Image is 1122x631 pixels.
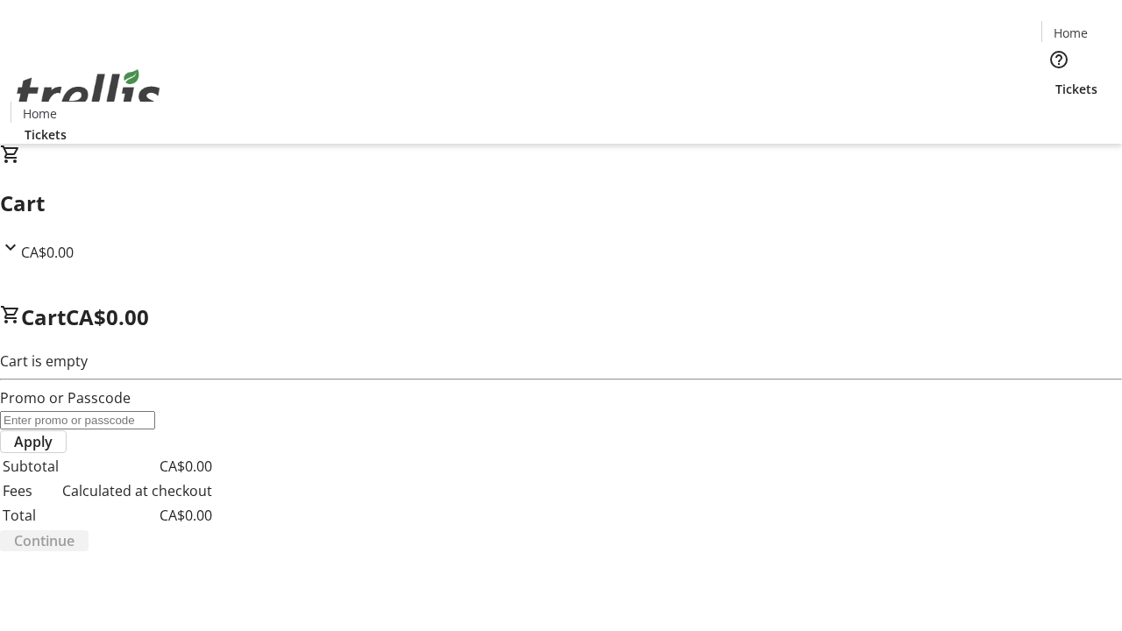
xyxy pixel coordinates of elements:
[1055,80,1097,98] span: Tickets
[1041,98,1076,133] button: Cart
[1041,42,1076,77] button: Help
[66,302,149,331] span: CA$0.00
[21,243,74,262] span: CA$0.00
[1054,24,1088,42] span: Home
[25,125,67,144] span: Tickets
[11,50,167,138] img: Orient E2E Organization 8EfLua6WHE's Logo
[23,104,57,123] span: Home
[11,125,81,144] a: Tickets
[61,479,213,502] td: Calculated at checkout
[11,104,67,123] a: Home
[1041,80,1111,98] a: Tickets
[2,455,60,478] td: Subtotal
[2,504,60,527] td: Total
[14,431,53,452] span: Apply
[2,479,60,502] td: Fees
[61,455,213,478] td: CA$0.00
[1042,24,1098,42] a: Home
[61,504,213,527] td: CA$0.00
